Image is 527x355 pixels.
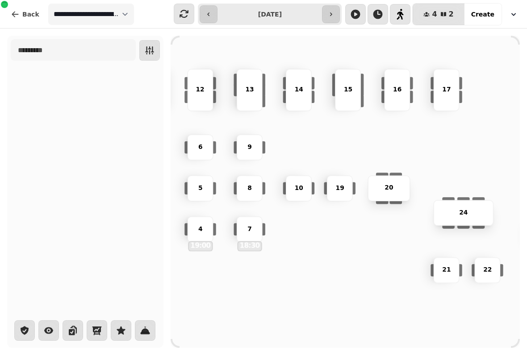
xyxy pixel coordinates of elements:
p: 22 [483,266,492,275]
p: 24 [459,208,468,218]
p: 21 [442,266,451,275]
p: 20 [385,184,393,193]
span: Create [471,11,494,17]
p: 12 [196,86,205,95]
p: 10 [294,184,303,193]
p: 5 [198,184,203,193]
p: 15 [344,86,352,95]
p: 14 [294,86,303,95]
p: 16 [393,86,402,95]
p: 7 [247,225,252,234]
button: 42 [413,4,464,25]
p: 18:30 [238,242,261,250]
span: 4 [432,11,437,18]
p: 6 [198,143,203,152]
p: 19 [335,184,344,193]
p: 8 [247,184,252,193]
span: 2 [449,11,454,18]
p: 17 [442,86,451,95]
p: 13 [245,86,254,95]
p: 19:00 [188,242,212,250]
span: Back [22,11,39,17]
button: Create [464,4,502,25]
p: 9 [247,143,252,152]
button: Back [4,4,46,25]
p: 4 [198,225,203,234]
